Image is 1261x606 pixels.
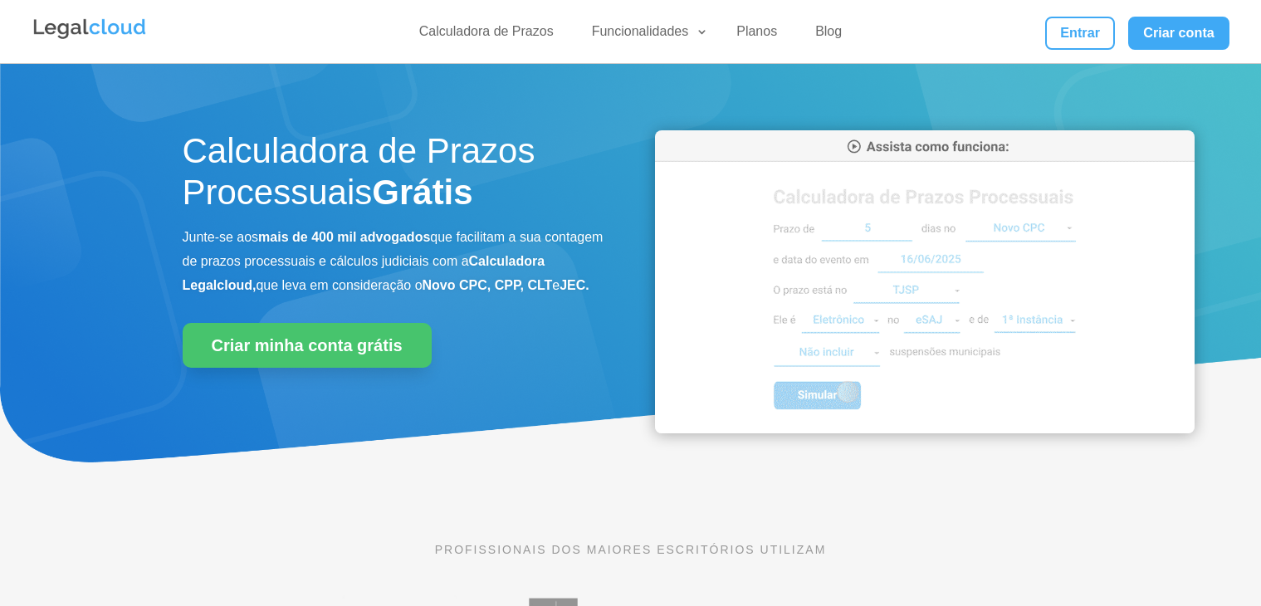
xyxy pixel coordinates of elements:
a: Calculadora de Prazos [409,23,564,47]
a: Funcionalidades [582,23,709,47]
a: Blog [805,23,852,47]
p: Junte-se aos que facilitam a sua contagem de prazos processuais e cálculos judiciais com a que le... [183,226,606,297]
a: Planos [726,23,787,47]
b: JEC. [560,278,589,292]
h1: Calculadora de Prazos Processuais [183,130,606,222]
a: Entrar [1045,17,1115,50]
strong: Grátis [372,173,472,212]
a: Criar minha conta grátis [183,323,432,368]
p: PROFISSIONAIS DOS MAIORES ESCRITÓRIOS UTILIZAM [183,540,1079,559]
img: Legalcloud Logo [32,17,148,42]
img: Calculadora de Prazos Processuais da Legalcloud [655,130,1195,433]
a: Criar conta [1128,17,1229,50]
a: Logo da Legalcloud [32,30,148,44]
b: mais de 400 mil advogados [258,230,430,244]
a: Calculadora de Prazos Processuais da Legalcloud [655,422,1195,436]
b: Novo CPC, CPP, CLT [423,278,553,292]
b: Calculadora Legalcloud, [183,254,545,292]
